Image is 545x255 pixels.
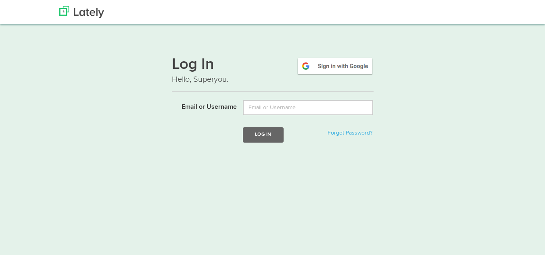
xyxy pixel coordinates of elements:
[297,57,374,75] img: google-signin.png
[172,57,374,74] h1: Log In
[243,100,373,115] input: Email or Username
[166,100,237,112] label: Email or Username
[172,74,374,85] p: Hello, Superyou.
[243,127,283,142] button: Log In
[328,130,372,136] a: Forgot Password?
[59,6,104,18] img: Lately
